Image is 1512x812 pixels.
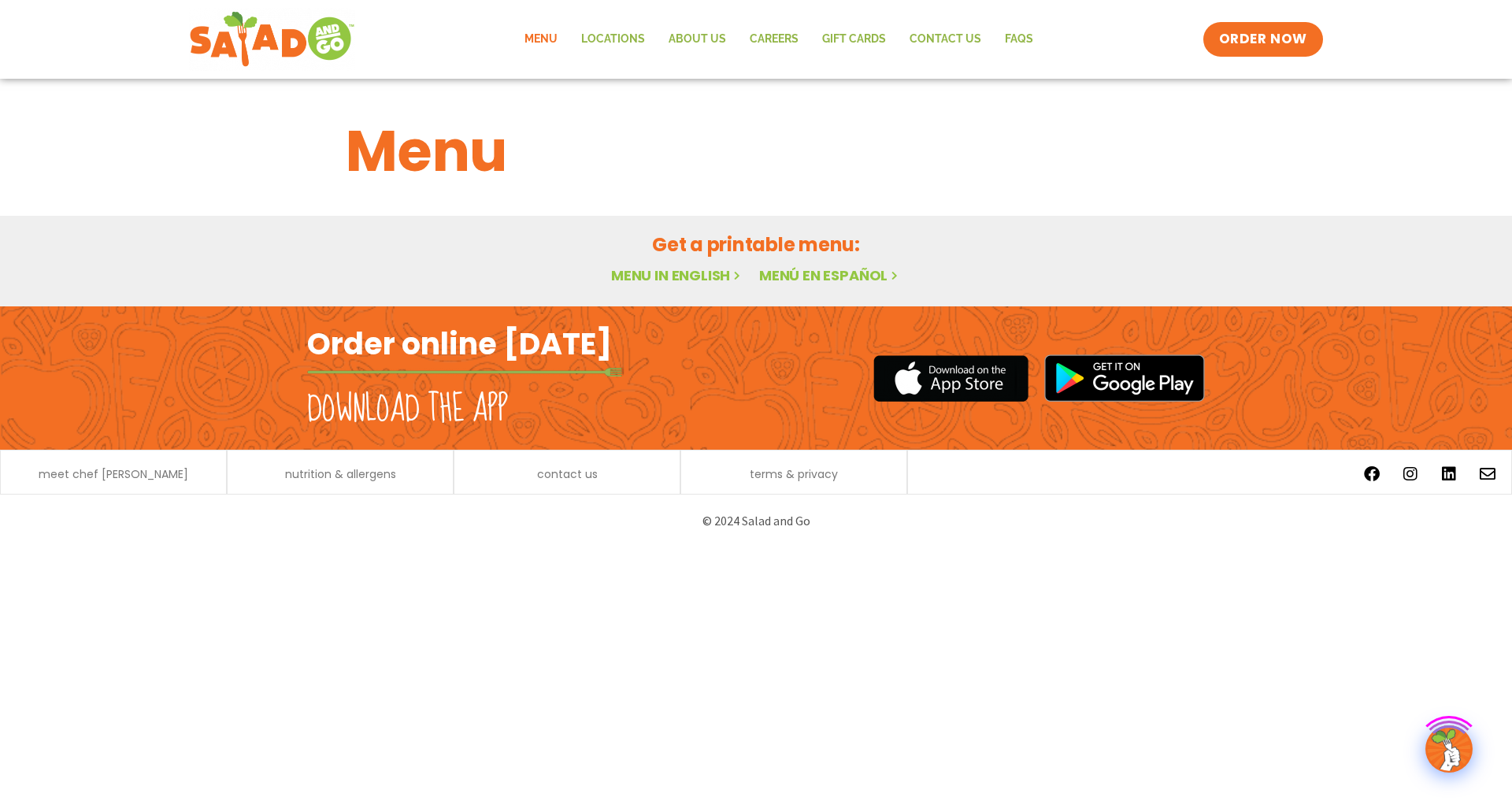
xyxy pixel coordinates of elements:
[993,21,1045,57] a: FAQs
[513,21,1045,57] nav: Menu
[738,21,810,57] a: Careers
[898,21,993,57] a: Contact Us
[315,510,1197,532] p: © 2024 Salad and Go
[569,21,657,57] a: Locations
[537,469,598,480] a: contact us
[1203,22,1323,57] a: ORDER NOW
[1219,30,1307,49] span: ORDER NOW
[657,21,738,57] a: About Us
[307,324,612,363] h2: Order online [DATE]
[285,469,396,480] a: nutrition & allergens
[611,265,743,285] a: Menu in English
[39,469,188,480] a: meet chef [PERSON_NAME]
[1044,354,1205,402] img: google_play
[873,353,1028,404] img: appstore
[307,368,622,376] img: fork
[513,21,569,57] a: Menu
[346,109,1166,194] h1: Menu
[346,231,1166,258] h2: Get a printable menu:
[810,21,898,57] a: GIFT CARDS
[759,265,901,285] a: Menú en español
[189,8,355,71] img: new-SAG-logo-768×292
[750,469,838,480] a: terms & privacy
[307,387,508,432] h2: Download the app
